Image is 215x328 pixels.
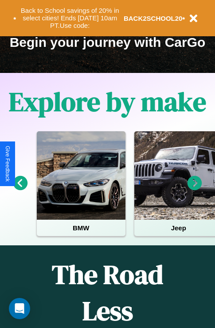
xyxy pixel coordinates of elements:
h1: Explore by make [9,84,206,120]
b: BACK2SCHOOL20 [124,15,183,22]
div: Open Intercom Messenger [9,298,30,319]
button: Back to School savings of 20% in select cities! Ends [DATE] 10am PT.Use code: [16,4,124,32]
div: Give Feedback [4,146,11,182]
h4: BMW [37,220,125,236]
